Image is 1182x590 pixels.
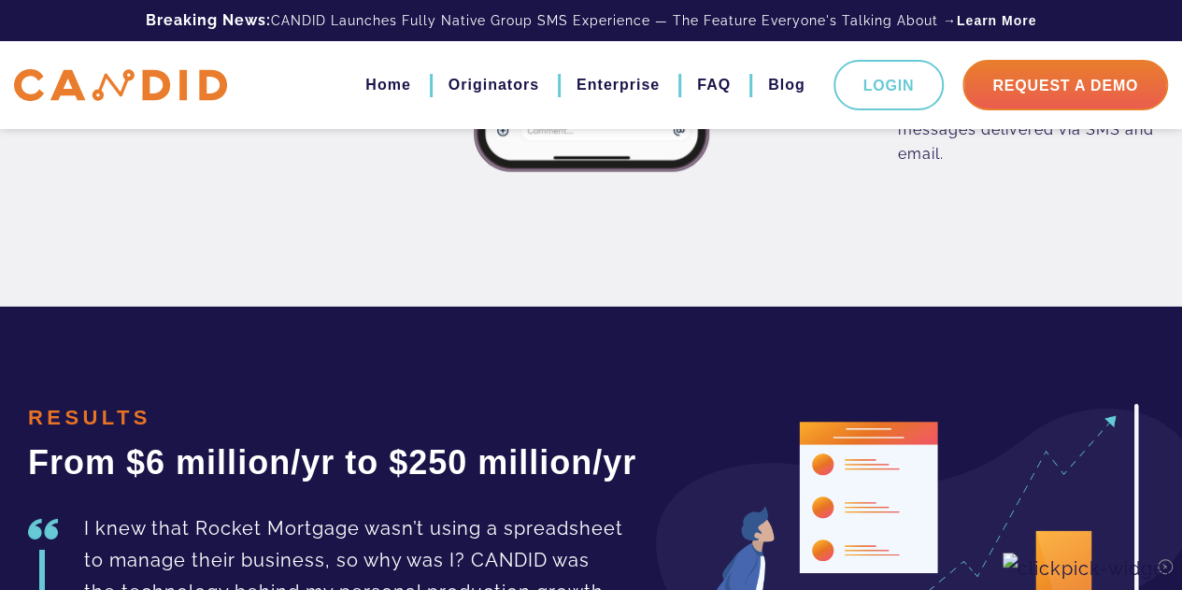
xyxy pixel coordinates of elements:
b: Breaking News: [146,11,271,29]
h2: From $6 million/yr to $250 million/yr [28,441,673,484]
a: Login [833,60,945,110]
a: Request A Demo [962,60,1168,110]
h4: RESULTS [28,404,673,432]
img: CANDID APP [14,69,227,102]
a: Blog [768,69,805,101]
a: FAQ [697,69,731,101]
a: Enterprise [577,69,660,101]
a: Learn More [957,11,1036,30]
a: Originators [449,69,539,101]
a: Home [365,69,410,101]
